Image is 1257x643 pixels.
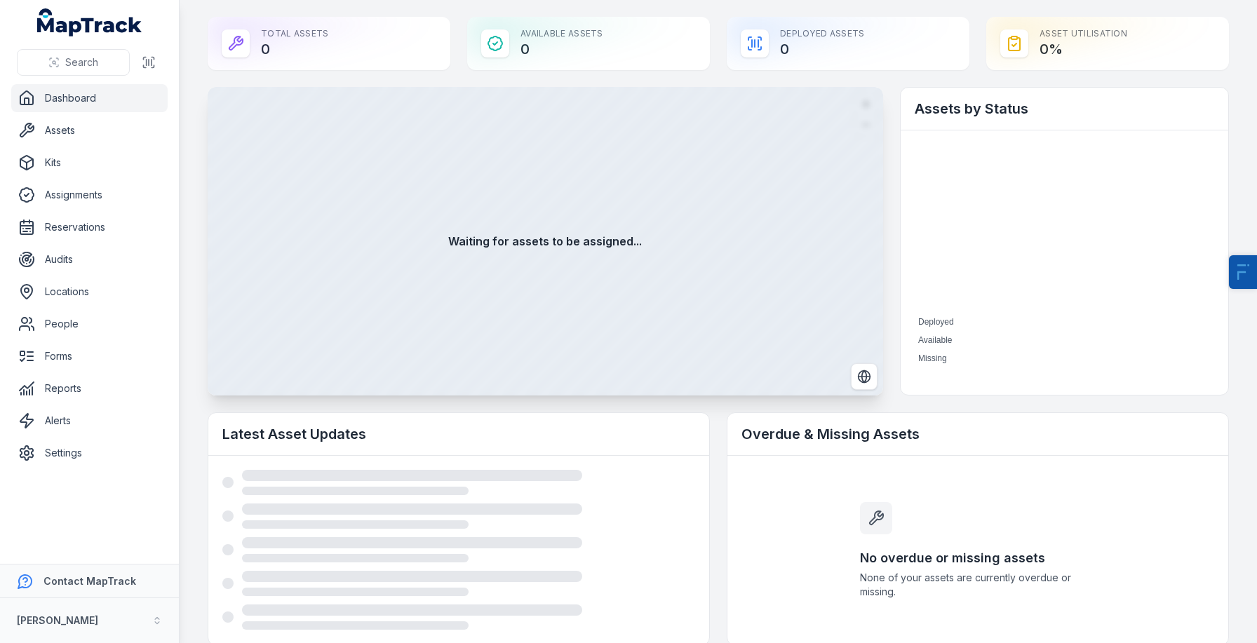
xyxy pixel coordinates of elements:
h2: Overdue & Missing Assets [741,424,1214,444]
a: Forms [11,342,168,370]
strong: Contact MapTrack [43,575,136,587]
a: Reports [11,374,168,402]
h2: Assets by Status [915,99,1214,119]
a: Reservations [11,213,168,241]
h3: No overdue or missing assets [860,548,1096,568]
span: Search [65,55,98,69]
strong: Waiting for assets to be assigned... [448,233,642,250]
a: Settings [11,439,168,467]
a: Audits [11,245,168,273]
button: Search [17,49,130,76]
a: Locations [11,278,168,306]
button: Switch to Satellite View [851,363,878,390]
span: None of your assets are currently overdue or missing. [860,571,1096,599]
strong: [PERSON_NAME] [17,614,98,626]
h2: Latest Asset Updates [222,424,695,444]
a: Kits [11,149,168,177]
a: Assets [11,116,168,144]
a: MapTrack [37,8,142,36]
a: Alerts [11,407,168,435]
a: People [11,310,168,338]
span: Missing [918,353,947,363]
span: Available [918,335,952,345]
a: Assignments [11,181,168,209]
a: Dashboard [11,84,168,112]
span: Deployed [918,317,954,327]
